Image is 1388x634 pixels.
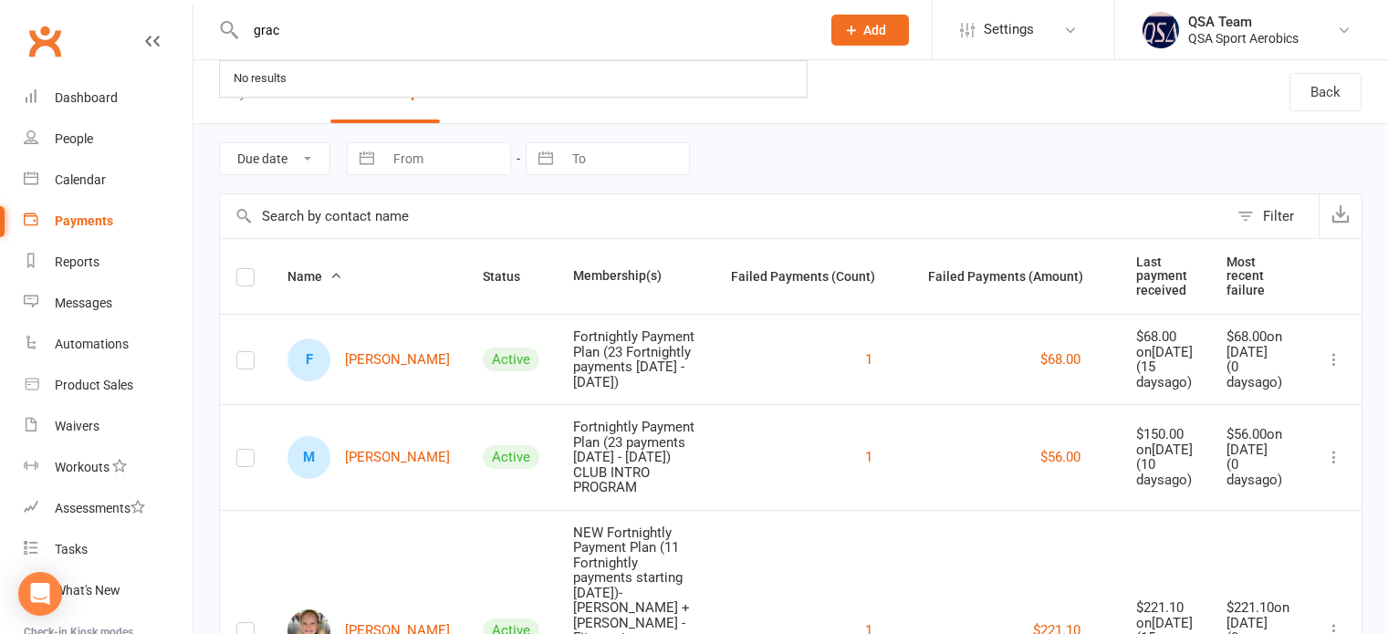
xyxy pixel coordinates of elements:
span: Failed Payments (Amount) [928,269,1103,284]
a: What's New [24,570,193,611]
div: Workouts [55,460,110,474]
div: Calendar [55,172,106,187]
div: QSA Sport Aerobics [1188,30,1299,47]
a: Back [1289,73,1362,111]
a: Waivers [24,406,193,447]
div: Product Sales [55,378,133,392]
span: Status [483,269,540,284]
th: Last payment received [1120,239,1210,314]
div: QSA Team [1188,14,1299,30]
div: What's New [55,583,120,598]
button: Filter [1228,194,1319,238]
div: Active [483,348,539,371]
div: $68.00 on [DATE] [1226,329,1290,359]
div: Open Intercom Messenger [18,572,62,616]
th: Most recent failure [1210,239,1307,314]
div: $221.10 on [DATE] [1226,600,1290,630]
a: Automations [24,324,193,365]
div: Filter [1263,205,1294,227]
div: Payments [55,213,113,228]
div: ( 0 days ago) [1226,359,1290,390]
a: Tasks [24,529,193,570]
a: Product Sales [24,365,193,406]
div: People [55,131,93,146]
button: Name [287,265,342,287]
a: M[PERSON_NAME] [287,436,450,479]
div: Fortnightly Payment Plan (23 payments [DATE] - [DATE]) CLUB INTRO PROGRAM [573,420,698,495]
div: Assessments [55,501,145,515]
a: Clubworx [22,18,68,64]
div: Messages [55,296,112,310]
span: Failed Payments (Count) [731,269,895,284]
div: Waivers [55,419,99,433]
div: $68.00 on [DATE] [1136,329,1194,359]
div: Mila Bazzana [287,436,330,479]
a: Assessments [24,488,193,529]
button: $56.00 [1040,446,1080,468]
div: ( 15 days ago) [1136,359,1194,390]
button: $68.00 [1040,348,1080,370]
span: Add [863,23,886,37]
a: Reports [24,242,193,283]
button: Failed Payments (Amount) [928,265,1103,287]
button: Status [483,265,540,287]
span: Settings [984,9,1034,50]
img: thumb_image1645967867.png [1143,12,1179,48]
th: Membership(s) [557,239,715,314]
div: Florence Bazzana [287,338,330,381]
div: Automations [55,337,129,351]
input: To [562,143,689,174]
div: Fortnightly Payment Plan (23 Fortnightly payments [DATE] - [DATE]) [573,329,698,390]
button: 1 [865,348,872,370]
div: $150.00 on [DATE] [1136,427,1194,457]
div: Reports [55,255,99,269]
div: ( 0 days ago) [1226,457,1290,487]
div: $221.10 on [DATE] [1136,600,1194,630]
div: ( 10 days ago) [1136,457,1194,487]
div: No results [228,66,292,92]
button: Add [831,15,909,46]
a: F[PERSON_NAME] [287,338,450,381]
input: From [383,143,510,174]
div: Dashboard [55,90,118,105]
a: Workouts [24,447,193,488]
a: Messages [24,283,193,324]
input: Search by contact name [220,194,1228,238]
a: People [24,119,193,160]
div: Active [483,445,539,469]
a: Dashboard [24,78,193,119]
div: $56.00 on [DATE] [1226,427,1290,457]
input: Search... [240,17,808,43]
button: 1 [865,446,872,468]
span: Name [287,269,342,284]
a: Calendar [24,160,193,201]
a: Payments [24,201,193,242]
div: Tasks [55,542,88,556]
button: Failed Payments (Count) [731,265,895,287]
